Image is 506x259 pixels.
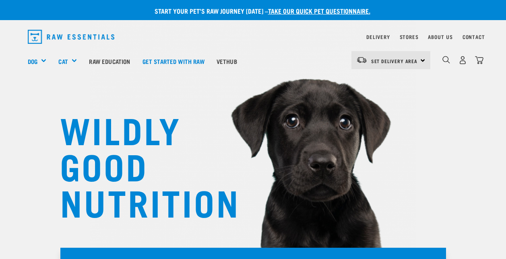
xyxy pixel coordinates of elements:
a: Dog [28,57,37,66]
img: Raw Essentials Logo [28,30,115,44]
a: Delivery [366,35,390,38]
img: user.png [458,56,467,64]
h1: WILDLY GOOD NUTRITION [60,111,221,219]
a: Cat [58,57,68,66]
img: van-moving.png [356,56,367,64]
a: Get started with Raw [136,45,211,77]
a: take our quick pet questionnaire. [268,9,370,12]
span: Set Delivery Area [371,60,418,62]
a: About Us [428,35,452,38]
a: Contact [463,35,485,38]
a: Vethub [211,45,243,77]
img: home-icon@2x.png [475,56,483,64]
a: Stores [400,35,419,38]
nav: dropdown navigation [21,27,485,47]
a: Raw Education [83,45,136,77]
img: home-icon-1@2x.png [442,56,450,64]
